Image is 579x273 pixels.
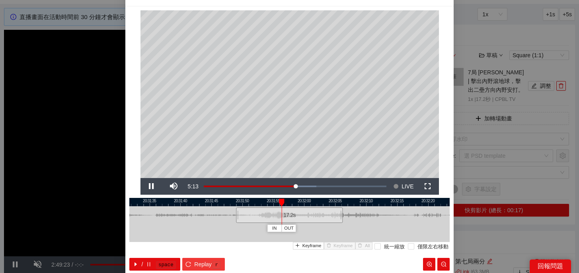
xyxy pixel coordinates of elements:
[146,261,152,268] span: pause
[293,242,324,250] button: plusKeyframe
[284,225,294,232] span: OUT
[185,261,191,268] span: reload
[427,261,432,268] span: zoom-in
[272,225,277,232] span: IN
[390,178,416,195] button: Seek to live, currently behind live
[417,178,439,195] button: Fullscreen
[129,258,180,271] button: caret-right/pausespace
[423,258,435,271] button: zoom-in
[324,242,355,250] button: deleteKeyframe
[204,186,387,187] div: Progress Bar
[402,178,413,195] span: LIVE
[414,243,452,251] span: 僅限左右移動
[282,225,296,232] button: OUT
[140,10,439,178] div: Video Player
[142,260,143,269] span: /
[163,178,185,195] button: Mute
[295,243,300,248] span: plus
[267,225,282,232] button: IN
[437,258,450,271] button: zoom-out
[441,261,446,268] span: zoom-out
[182,258,225,271] button: reloadReplayr
[140,178,163,195] button: Pause
[355,242,372,250] button: deleteAll
[302,242,322,250] span: Keyframe
[133,261,138,268] span: caret-right
[530,259,571,273] div: 回報問題
[194,260,212,269] span: Replay
[156,261,176,269] kbd: space
[212,261,220,269] kbd: r
[381,243,408,251] span: 統一縮放
[188,183,199,190] span: 5:13
[236,207,343,223] div: 17.2 s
